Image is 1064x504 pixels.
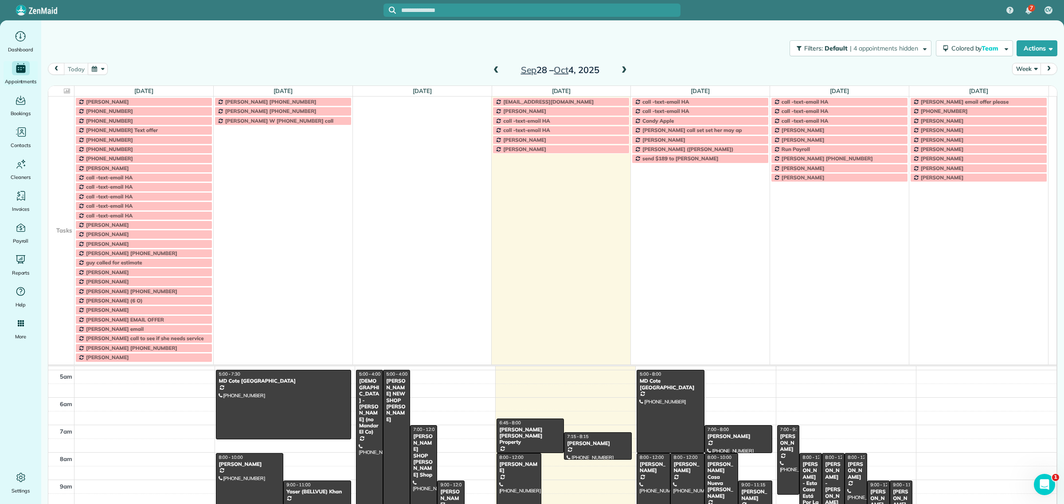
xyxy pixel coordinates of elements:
a: Appointments [4,61,38,86]
span: 1 [1052,474,1059,481]
span: [PERSON_NAME] [921,165,964,171]
span: 9:00 - 11:45 [893,482,917,488]
a: [DATE] [134,87,153,94]
iframe: Intercom live chat [1034,474,1055,495]
span: call -text-email HA [782,108,828,114]
div: [PERSON_NAME] [741,488,769,501]
span: [PERSON_NAME] [86,221,129,228]
a: Bookings [4,93,38,118]
span: 9:00 - 11:15 [741,482,765,488]
span: [PERSON_NAME] [503,108,546,114]
button: prev [48,63,65,75]
div: [PERSON_NAME] [673,461,701,474]
span: Invoices [12,205,30,213]
span: 9:00 - 11:00 [286,482,310,488]
span: [PERSON_NAME] email [86,326,144,332]
span: [PERSON_NAME] [921,117,964,124]
div: [PERSON_NAME] [639,461,668,474]
span: call -text-email HA [86,212,133,219]
button: next [1041,63,1057,75]
span: Team [982,44,1000,52]
span: 8:00 - 12:00 [673,454,697,460]
span: Appointments [5,77,37,86]
span: 8:00 - 12:00 [825,454,849,460]
span: Dashboard [8,45,33,54]
a: Payroll [4,221,38,245]
a: Invoices [4,189,38,213]
div: Yaser (BELLVUE) Khan [286,488,348,495]
span: 9:00 - 12:00 [870,482,894,488]
span: 6:45 - 8:00 [500,420,521,426]
span: [PERSON_NAME] [PHONE_NUMBER] [225,108,317,114]
span: 8:00 - 10:00 [219,454,243,460]
div: [PERSON_NAME] SHOP [PERSON_NAME] Shop [413,433,434,478]
span: call -text-email HA [503,127,550,133]
a: Dashboard [4,29,38,54]
span: call -text-email HA [642,98,689,105]
span: 5am [60,373,72,380]
span: 8:00 - 12:00 [848,454,872,460]
span: 8:00 - 10:00 [708,454,731,460]
span: [PERSON_NAME] [921,155,964,162]
div: 7 unread notifications [1019,1,1038,20]
span: [PHONE_NUMBER] Text offer [86,127,158,133]
span: 6am [60,400,72,407]
a: Settings [4,470,38,495]
span: [PHONE_NUMBER] [86,146,133,152]
span: [PERSON_NAME] [86,269,129,275]
span: [PERSON_NAME] [86,165,129,171]
span: [PERSON_NAME] [503,146,546,152]
span: [PERSON_NAME] ([PERSON_NAME]) [642,146,733,152]
a: [DATE] [274,87,293,94]
span: 7am [60,428,72,435]
span: CV [1045,7,1052,14]
button: Filters: Default | 4 appointments hidden [790,40,931,56]
span: [PHONE_NUMBER] [86,108,133,114]
div: [PERSON_NAME] Casa Nueva [PERSON_NAME] [707,461,735,499]
button: today [64,63,88,75]
a: [DATE] [969,87,988,94]
span: [PHONE_NUMBER] [86,155,133,162]
div: MD Cote [GEOGRAPHIC_DATA] [219,378,349,384]
span: 8am [60,455,72,462]
div: [PERSON_NAME] [707,433,770,439]
span: Reports [12,268,30,277]
span: [PHONE_NUMBER] [86,136,133,143]
a: [DATE] [552,87,571,94]
span: | 4 appointments hidden [850,44,918,52]
span: Help [16,300,26,309]
button: Focus search [383,7,396,14]
div: [PERSON_NAME] [219,461,281,467]
span: [PERSON_NAME] email offer please [921,98,1009,105]
span: 5:00 - 7:30 [219,371,240,377]
a: Filters: Default | 4 appointments hidden [785,40,931,56]
span: [PERSON_NAME] [921,136,964,143]
span: 7:15 - 8:15 [567,434,588,439]
span: call -text-email HA [86,174,133,181]
span: [PERSON_NAME] [86,354,129,361]
span: call -text-email HA [86,183,133,190]
div: [PERSON_NAME] [499,461,539,474]
span: 7:00 - 9:30 [780,426,802,432]
span: Candy Apple [642,117,674,124]
span: 7:00 - 12:00 [413,426,437,432]
span: [PERSON_NAME] (6 O) [86,297,143,304]
span: 8:00 - 12:00 [640,454,664,460]
span: [PERSON_NAME] [86,98,129,105]
span: [PERSON_NAME] [86,231,129,237]
span: [PERSON_NAME] [921,146,964,152]
div: [PERSON_NAME] NEW SHOP [PERSON_NAME] [386,378,407,423]
span: send $189 to [PERSON_NAME] [642,155,718,162]
span: More [15,332,26,341]
span: [PERSON_NAME] [86,306,129,313]
span: call -text-email HA [782,98,828,105]
span: [PERSON_NAME] call to see if she needs service [86,335,204,341]
span: Bookings [11,109,31,118]
span: 5:00 - 4:00 [359,371,380,377]
a: [DATE] [830,87,849,94]
a: [DATE] [691,87,710,94]
span: Run Payroll [782,146,810,152]
span: [PERSON_NAME] [921,127,964,133]
span: Contacts [11,141,31,150]
span: [PERSON_NAME] [921,174,964,181]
